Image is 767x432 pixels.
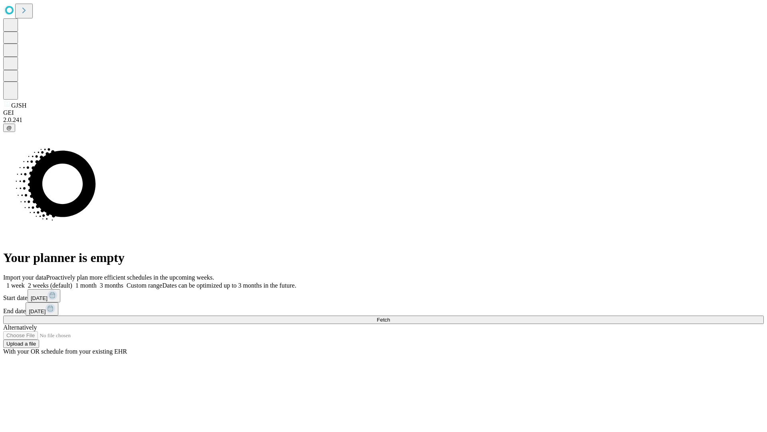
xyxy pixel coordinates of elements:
span: @ [6,125,12,131]
button: [DATE] [26,302,58,316]
h1: Your planner is empty [3,250,764,265]
div: Start date [3,289,764,302]
span: Alternatively [3,324,37,331]
div: 2.0.241 [3,116,764,124]
button: Upload a file [3,340,39,348]
span: Proactively plan more efficient schedules in the upcoming weeks. [46,274,214,281]
span: Custom range [127,282,162,289]
button: Fetch [3,316,764,324]
span: 1 month [76,282,97,289]
span: [DATE] [29,308,46,314]
span: 2 weeks (default) [28,282,72,289]
span: GJSH [11,102,26,109]
span: 3 months [100,282,123,289]
div: GEI [3,109,764,116]
button: @ [3,124,15,132]
span: Import your data [3,274,46,281]
div: End date [3,302,764,316]
span: [DATE] [31,295,48,301]
span: With your OR schedule from your existing EHR [3,348,127,355]
span: Dates can be optimized up to 3 months in the future. [162,282,296,289]
button: [DATE] [28,289,60,302]
span: Fetch [377,317,390,323]
span: 1 week [6,282,25,289]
